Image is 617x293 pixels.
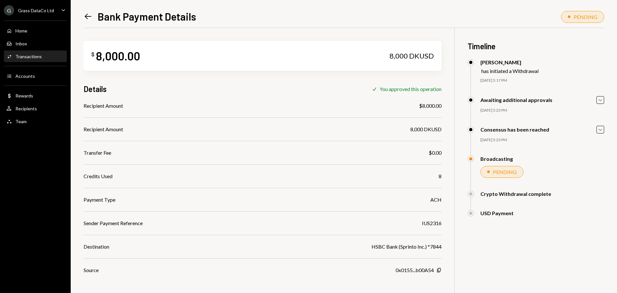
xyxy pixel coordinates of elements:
[84,84,107,94] h3: Details
[4,25,67,36] a: Home
[371,243,442,251] div: HSBC Bank (Sprinto Inc.) *7844
[4,38,67,49] a: Inbox
[480,191,551,197] div: Crypto Withdrawal complete
[480,156,513,162] div: Broadcasting
[4,50,67,62] a: Transactions
[480,59,539,65] div: [PERSON_NAME]
[429,149,442,157] div: $0.00
[84,266,99,274] div: Source
[480,210,514,216] div: USD Payment
[4,115,67,127] a: Team
[15,54,42,59] div: Transactions
[84,243,109,251] div: Destination
[4,90,67,101] a: Rewards
[574,14,597,20] div: PENDING
[419,102,442,110] div: $8,000.00
[15,106,37,111] div: Recipients
[481,68,539,74] div: has initiated a Withdrawal
[84,196,115,204] div: Payment Type
[4,70,67,82] a: Accounts
[480,108,604,113] div: [DATE] 5:23 PM
[91,51,94,58] div: $
[380,86,442,92] div: You approved this operation
[15,93,33,98] div: Rewards
[493,169,517,175] div: PENDING
[430,196,442,204] div: ACH
[4,5,14,15] div: G
[422,219,442,227] div: IUS2316
[84,172,112,180] div: Credits Used
[84,219,143,227] div: Sender Payment Reference
[98,10,196,23] h1: Bank Payment Details
[480,78,604,83] div: [DATE] 5:17 PM
[396,266,434,274] div: 0x0155...b00A54
[480,126,549,133] div: Consensus has been reached
[84,125,123,133] div: Recipient Amount
[84,102,123,110] div: Recipient Amount
[15,73,35,79] div: Accounts
[18,8,54,13] div: Grass DataCo Ltd
[468,41,604,51] h3: Timeline
[4,103,67,114] a: Recipients
[84,149,111,157] div: Transfer Fee
[410,125,442,133] div: 8,000 DKUSD
[15,41,27,46] div: Inbox
[15,119,27,124] div: Team
[15,28,27,33] div: Home
[96,49,140,63] div: 8,000.00
[439,172,442,180] div: 8
[389,51,434,60] div: 8,000 DKUSD
[480,137,604,143] div: [DATE] 5:23 PM
[480,97,552,103] div: Awaiting additional approvals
